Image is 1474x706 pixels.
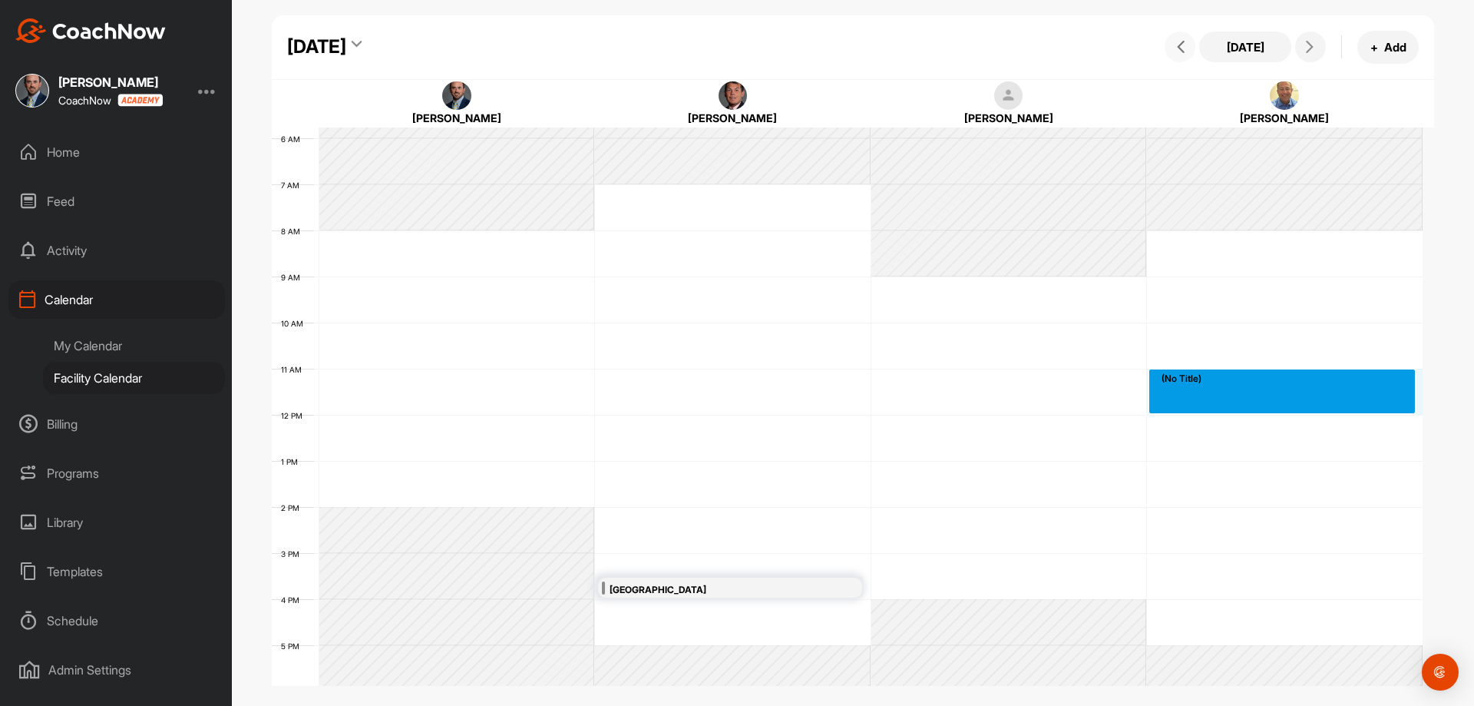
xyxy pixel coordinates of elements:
button: +Add [1357,31,1419,64]
div: [PERSON_NAME] [618,110,848,126]
div: My Calendar [43,330,225,362]
div: 2 PM [272,503,315,512]
div: 4 PM [272,595,315,605]
div: CoachNow [58,94,163,107]
div: Feed [8,182,225,220]
div: Billing [8,405,225,443]
div: [GEOGRAPHIC_DATA] [610,582,815,599]
img: square_1ac73798e4a49bae1803452b6221b042.jpg [719,81,748,111]
div: Admin Settings [8,651,225,689]
div: 3 PM [272,549,315,559]
button: [DATE] [1199,31,1291,62]
div: 9 AM [272,273,316,282]
div: Open Intercom Messenger [1422,654,1459,691]
div: 5 PM [272,641,315,651]
img: CoachNow [15,18,166,43]
div: (No Title) [1162,372,1414,386]
img: square_5a13682fe1964a714648e8b50751e48a.jpg [1270,81,1299,111]
img: CoachNow acadmey [117,94,163,107]
div: Home [8,133,225,171]
div: 11 AM [272,365,317,374]
div: [DATE] [287,33,346,61]
div: Templates [8,552,225,591]
div: Schedule [8,602,225,640]
div: 10 AM [272,319,319,328]
img: square_default-ef6cabf814de5a2bf16c804365e32c732080f9872bdf737d349900a9daf73cf9.png [994,81,1023,111]
div: 6 AM [272,134,316,144]
div: 8 AM [272,227,316,236]
div: Library [8,503,225,542]
img: square_b52f1b3ed8ddd02b22c9313923910c5f.jpg [442,81,471,111]
div: 12 PM [272,411,318,420]
div: Facility Calendar [43,362,225,394]
div: [PERSON_NAME] [58,76,163,88]
div: [PERSON_NAME] [1170,110,1400,126]
div: Programs [8,454,225,492]
div: Activity [8,231,225,270]
div: [PERSON_NAME] [342,110,572,126]
img: square_b52f1b3ed8ddd02b22c9313923910c5f.jpg [15,74,49,108]
div: Calendar [8,280,225,319]
div: [PERSON_NAME] [894,110,1123,126]
div: 1 PM [272,457,313,466]
span: + [1370,39,1378,55]
div: 7 AM [272,181,315,190]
